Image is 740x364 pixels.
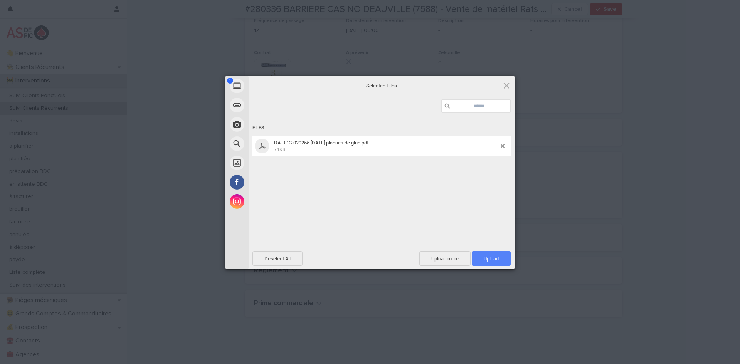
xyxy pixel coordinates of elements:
[225,115,318,134] div: Take Photo
[272,140,501,153] span: DA-BDC-029255 2025-08-18 plaques de glue.pdf
[225,173,318,192] div: Facebook
[225,134,318,153] div: Web Search
[304,82,459,89] span: Selected Files
[225,192,318,211] div: Instagram
[252,121,511,135] div: Files
[225,153,318,173] div: Unsplash
[419,251,471,266] span: Upload more
[252,251,303,266] span: Deselect All
[274,147,285,152] span: 74KB
[225,96,318,115] div: Link (URL)
[502,81,511,90] span: Click here or hit ESC to close picker
[472,251,511,266] span: Upload
[484,256,499,262] span: Upload
[225,76,318,96] div: My Device
[227,78,233,84] span: 1
[274,140,369,146] span: DA-BDC-029255 [DATE] plaques de glue.pdf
